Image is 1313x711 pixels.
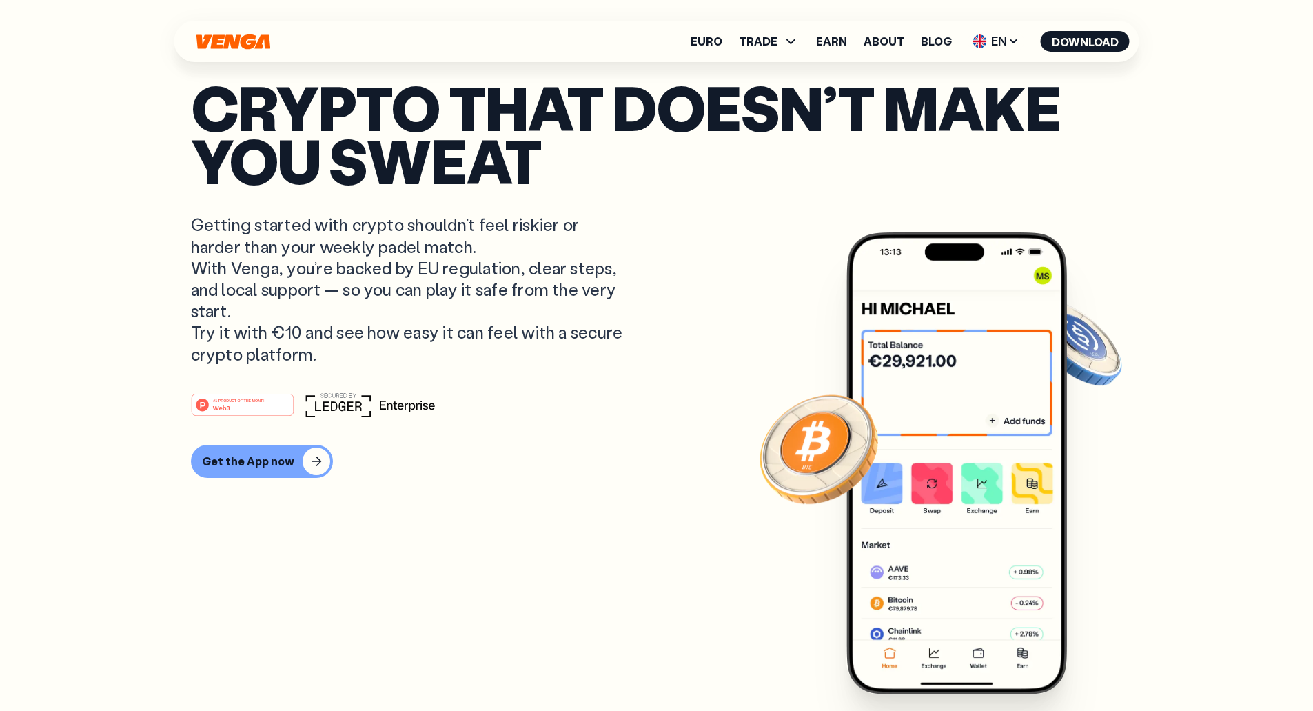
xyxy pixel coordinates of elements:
[864,36,904,47] a: About
[212,403,230,411] tspan: Web3
[757,386,881,510] img: Bitcoin
[191,445,333,478] button: Get the App now
[1026,293,1125,392] img: USDC coin
[691,36,722,47] a: Euro
[846,232,1067,694] img: Venga app main
[739,36,777,47] span: TRADE
[202,454,294,468] div: Get the App now
[191,401,294,419] a: #1 PRODUCT OF THE MONTHWeb3
[213,399,265,403] tspan: #1 PRODUCT OF THE MONTH
[921,36,952,47] a: Blog
[195,34,272,50] svg: Home
[816,36,847,47] a: Earn
[1041,31,1130,52] button: Download
[968,30,1024,52] span: EN
[191,81,1123,186] p: Crypto that doesn’t make you sweat
[739,33,800,50] span: TRADE
[191,214,627,364] p: Getting started with crypto shouldn’t feel riskier or harder than your weekly padel match. With V...
[973,34,987,48] img: flag-uk
[191,445,1123,478] a: Get the App now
